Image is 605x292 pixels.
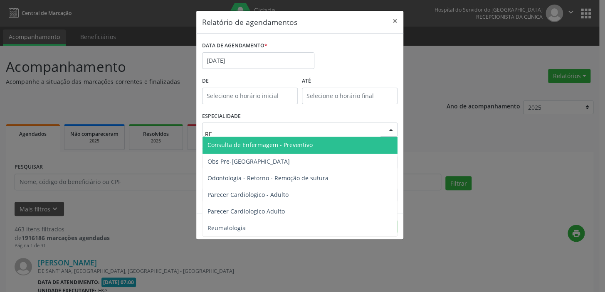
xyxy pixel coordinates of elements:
[202,39,267,52] label: DATA DE AGENDAMENTO
[207,174,328,182] span: Odontologia - Retorno - Remoção de sutura
[207,157,290,165] span: Obs Pre-[GEOGRAPHIC_DATA]
[302,75,398,88] label: ATÉ
[302,88,398,104] input: Selecione o horário final
[207,191,289,199] span: Parecer Cardiologico - Adulto
[202,17,297,27] h5: Relatório de agendamentos
[207,141,313,149] span: Consulta de Enfermagem - Preventivo
[202,110,241,123] label: ESPECIALIDADE
[207,224,246,232] span: Reumatologia
[207,207,285,215] span: Parecer Cardiologico Adulto
[205,125,380,142] input: Seleciona uma especialidade
[202,75,298,88] label: De
[202,88,298,104] input: Selecione o horário inicial
[202,52,314,69] input: Selecione uma data ou intervalo
[387,11,403,31] button: Close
